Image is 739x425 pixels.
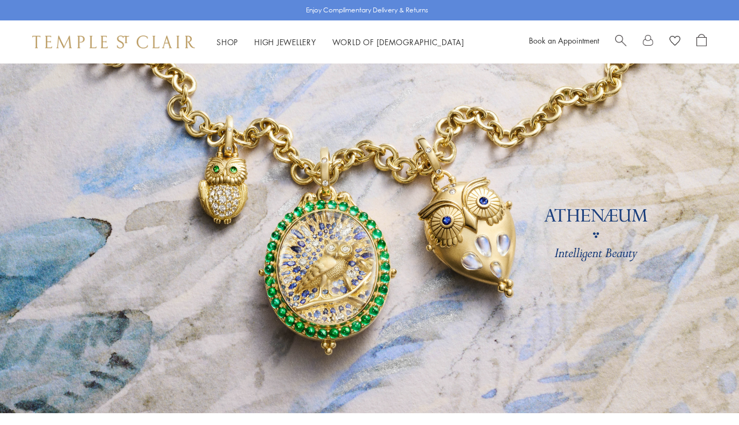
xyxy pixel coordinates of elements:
img: Temple St. Clair [32,36,195,48]
a: Search [615,34,626,50]
a: ShopShop [217,37,238,47]
a: World of [DEMOGRAPHIC_DATA]World of [DEMOGRAPHIC_DATA] [332,37,464,47]
p: Enjoy Complimentary Delivery & Returns [306,5,428,16]
a: Open Shopping Bag [696,34,707,50]
a: View Wishlist [670,34,680,50]
a: High JewelleryHigh Jewellery [254,37,316,47]
iframe: Gorgias live chat messenger [685,374,728,414]
a: Book an Appointment [529,35,599,46]
nav: Main navigation [217,36,464,49]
